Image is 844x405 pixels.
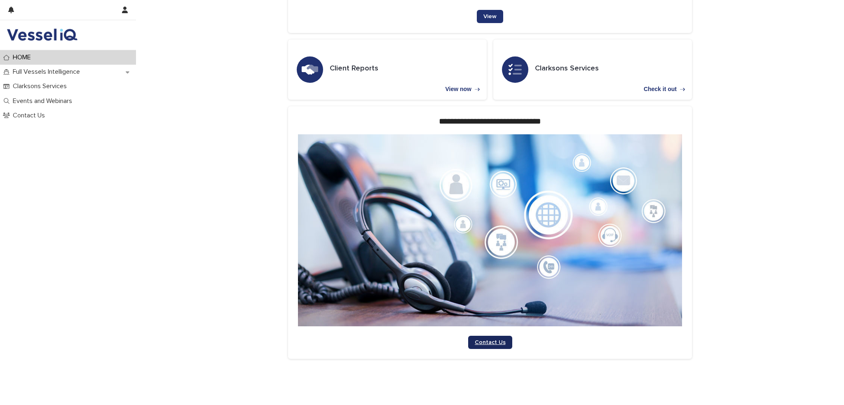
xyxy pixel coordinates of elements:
[468,336,512,349] a: Contact Us
[9,112,52,119] p: Contact Us
[9,82,73,90] p: Clarksons Services
[298,134,682,326] img: What-is-call-center-knowledge-base-software-e1569576267867.jpg
[535,64,599,73] h3: Clarksons Services
[9,54,38,61] p: HOME
[330,64,378,73] h3: Client Reports
[475,339,506,345] span: Contact Us
[9,97,79,105] p: Events and Webinars
[477,10,503,23] a: View
[483,14,497,19] span: View
[9,68,87,76] p: Full Vessels Intelligence
[644,86,677,93] p: Check it out
[445,86,471,93] p: View now
[7,27,77,43] img: DY2harLS7Ky7oFY6OHCp
[493,40,692,100] a: Check it out
[288,40,487,100] a: View now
